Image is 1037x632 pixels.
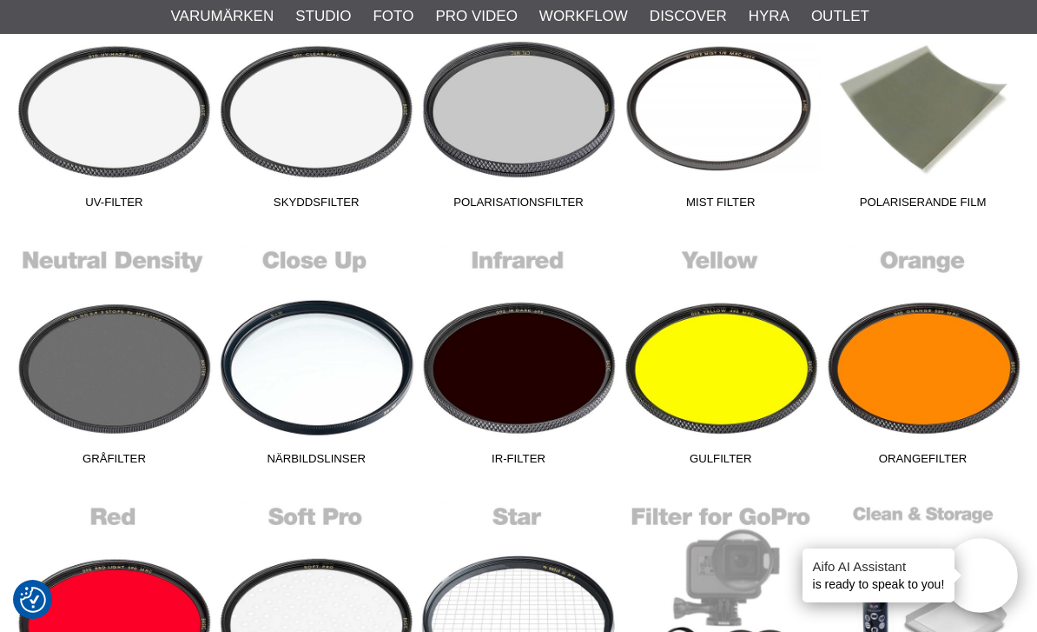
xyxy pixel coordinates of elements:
span: Orangefilter [822,450,1024,474]
span: Gråfilter [13,450,215,474]
span: Polarisationsfilter [418,194,620,217]
span: Polariserande film [822,194,1024,217]
a: Gulfilter [619,239,822,474]
a: Outlet [811,5,869,28]
a: Gråfilter [13,239,215,474]
a: IR-Filter [418,239,620,474]
span: Mist Filter [619,194,822,217]
span: Skyddsfilter [215,194,418,217]
a: Discover [650,5,727,28]
a: Varumärken [171,5,274,28]
h4: Aifo AI Assistant [813,557,945,575]
a: Hyra [749,5,789,28]
a: Workflow [539,5,628,28]
span: IR-Filter [418,450,620,474]
span: Närbildslinser [215,450,418,474]
span: Gulfilter [619,450,822,474]
img: Revisit consent button [20,587,46,613]
a: Orangefilter [822,239,1024,474]
a: Pro Video [435,5,517,28]
button: Samtyckesinställningar [20,584,46,615]
div: is ready to speak to you! [803,549,955,602]
span: UV-Filter [13,194,215,217]
a: Närbildslinser [215,239,418,474]
a: Foto [373,5,413,28]
a: Studio [295,5,351,28]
